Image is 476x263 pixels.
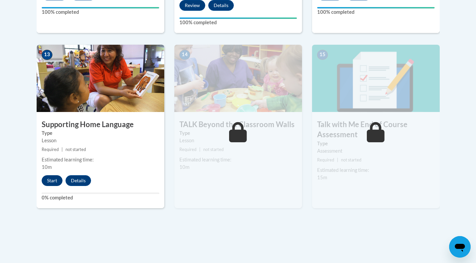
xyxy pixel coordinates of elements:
[42,137,159,144] div: Lesson
[66,175,91,186] button: Details
[179,137,297,144] div: Lesson
[337,157,338,162] span: |
[42,147,59,152] span: Required
[312,45,440,112] img: Course Image
[179,50,190,60] span: 14
[42,194,159,201] label: 0% completed
[42,8,159,16] label: 100% completed
[179,129,297,137] label: Type
[42,164,52,170] span: 10m
[42,175,62,186] button: Start
[317,50,328,60] span: 15
[317,166,435,174] div: Estimated learning time:
[341,157,361,162] span: not started
[42,7,159,8] div: Your progress
[42,129,159,137] label: Type
[174,45,302,112] img: Course Image
[42,156,159,163] div: Estimated learning time:
[449,236,471,258] iframe: Button to launch messaging window
[37,119,164,130] h3: Supporting Home Language
[203,147,224,152] span: not started
[179,17,297,19] div: Your progress
[179,147,197,152] span: Required
[317,7,435,8] div: Your progress
[317,147,435,155] div: Assessment
[199,147,201,152] span: |
[66,147,86,152] span: not started
[317,140,435,147] label: Type
[312,119,440,140] h3: Talk with Me End of Course Assessment
[179,19,297,26] label: 100% completed
[37,45,164,112] img: Course Image
[317,175,327,180] span: 15m
[317,157,334,162] span: Required
[174,119,302,130] h3: TALK Beyond the Classroom Walls
[317,8,435,16] label: 100% completed
[61,147,63,152] span: |
[42,50,52,60] span: 13
[179,156,297,163] div: Estimated learning time:
[179,164,189,170] span: 10m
